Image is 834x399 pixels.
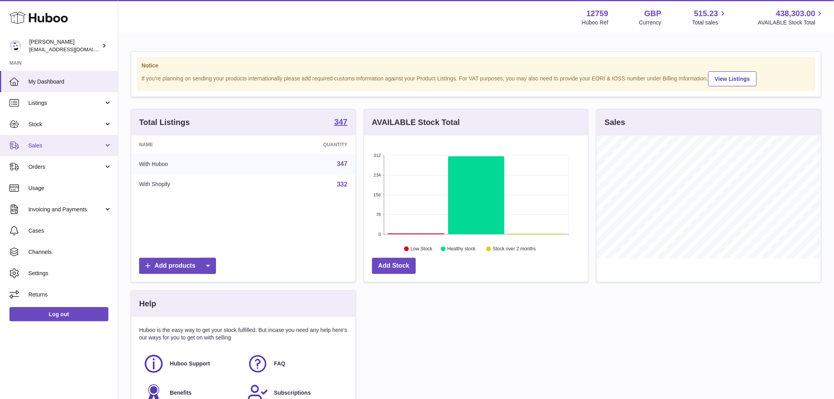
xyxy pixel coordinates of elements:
[334,118,347,127] a: 347
[28,291,112,298] span: Returns
[337,160,348,167] a: 347
[372,117,460,128] h3: AVAILABLE Stock Total
[493,246,536,252] text: Stock over 2 months
[131,136,252,154] th: Name
[694,8,718,19] span: 515.23
[28,99,104,107] span: Listings
[28,163,104,171] span: Orders
[131,154,252,174] td: With Huboo
[582,19,609,26] div: Huboo Ref
[28,142,104,149] span: Sales
[247,353,343,375] a: FAQ
[372,258,416,274] a: Add Stock
[170,389,192,397] span: Benefits
[139,298,156,309] h3: Help
[644,8,661,19] strong: GBP
[708,71,757,86] a: View Listings
[374,153,381,158] text: 312
[411,246,433,252] text: Low Stock
[28,270,112,277] span: Settings
[252,136,356,154] th: Quantity
[141,62,811,69] strong: Notice
[334,118,347,126] strong: 347
[374,173,381,177] text: 234
[337,181,348,188] a: 332
[9,40,21,52] img: internalAdmin-12759@internal.huboo.com
[639,19,662,26] div: Currency
[143,353,239,375] a: Huboo Support
[28,185,112,192] span: Usage
[28,206,104,213] span: Invoicing and Payments
[139,258,216,274] a: Add products
[605,117,625,128] h3: Sales
[131,174,252,195] td: With Shopify
[29,38,100,53] div: [PERSON_NAME]
[692,8,727,26] a: 515.23 Total sales
[376,212,381,217] text: 78
[139,326,348,341] p: Huboo is the easy way to get your stock fulfilled. But incase you need any help here's our ways f...
[758,19,825,26] span: AVAILABLE Stock Total
[141,70,811,86] div: If you're planning on sending your products internationally please add required customs informati...
[9,307,108,321] a: Log out
[274,360,285,367] span: FAQ
[776,8,815,19] span: 438,303.00
[28,227,112,235] span: Cases
[29,46,116,52] span: [EMAIL_ADDRESS][DOMAIN_NAME]
[758,8,825,26] a: 438,303.00 AVAILABLE Stock Total
[692,19,727,26] span: Total sales
[28,248,112,256] span: Channels
[274,389,311,397] span: Subscriptions
[447,246,476,252] text: Healthy stock
[586,8,609,19] strong: 12759
[28,121,104,128] span: Stock
[139,117,190,128] h3: Total Listings
[374,192,381,197] text: 156
[170,360,210,367] span: Huboo Support
[28,78,112,86] span: My Dashboard
[378,232,381,237] text: 0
